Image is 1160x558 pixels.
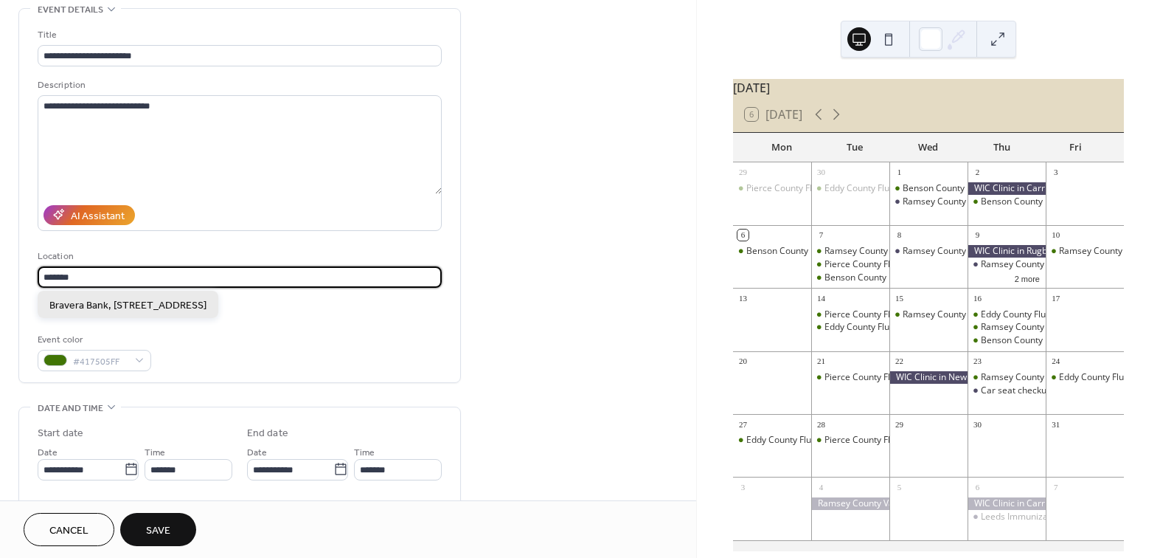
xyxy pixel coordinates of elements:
div: Location [38,249,439,264]
div: Pierce County Flu Clinic [824,434,920,447]
div: 30 [816,167,827,178]
div: Fri [1038,133,1112,162]
div: 10 [1050,230,1061,241]
div: Ramsey County Flu Clinic [889,245,968,258]
div: Ramsey County Flu Clinic [903,309,1004,321]
div: WIC Clinic in Carrington [968,497,1046,510]
div: Ramsey County Flu Clinic [1046,245,1124,258]
div: 29 [894,418,905,430]
div: Leeds Immunization Clinic [981,511,1088,523]
div: 24 [1050,356,1061,367]
div: 15 [894,292,905,303]
div: Benson County Flu Clinic [968,196,1046,208]
span: All day [55,499,81,514]
div: Pierce County Flu Clinic [824,371,920,384]
div: Title [38,27,439,43]
button: Cancel [24,513,114,546]
div: Ramsey County Flu Clinic [981,321,1083,334]
div: Pierce County Flu Clinic [824,258,920,271]
span: Time [145,444,165,460]
div: Benson County Flu Clinic [824,272,925,284]
div: Benson County Flu Clinic [981,196,1081,208]
div: 21 [816,356,827,367]
div: Ramsey County Flu Clinic [968,371,1046,384]
div: Leeds Immunization Clinic [968,511,1046,523]
div: 9 [972,230,983,241]
div: Eddy County Flu Clinic [733,434,811,447]
div: AI Assistant [71,208,125,224]
div: WIC Clinic in New Rockford [889,371,968,384]
div: Pierce County Flu Clinic [811,258,889,271]
div: Eddy County Flu Clinic [811,182,889,195]
span: Bravera Bank, [STREET_ADDRESS] [49,297,206,313]
span: #417505FF [73,354,128,369]
div: WIC Clinic in Rugby [968,245,1046,258]
div: 6 [972,481,983,492]
button: Save [120,513,196,546]
div: Benson County Flu Clinic [746,245,847,258]
div: Ramsey County Flu Clinic [968,258,1046,271]
div: 7 [1050,481,1061,492]
div: 31 [1050,418,1061,430]
div: 6 [737,230,749,241]
span: Cancel [49,523,88,539]
div: [DATE] [733,79,1124,97]
span: Save [146,523,170,539]
div: Benson County Flu Clinic [903,182,1003,195]
div: End date [247,426,288,441]
div: 1 [894,167,905,178]
div: Pierce County Flu Clinic [811,434,889,447]
div: 28 [816,418,827,430]
div: Benson County Flu Clinic [811,272,889,284]
div: Eddy County Flu Clinic [1046,371,1124,384]
div: Ramsey County Flu Clinic [981,371,1083,384]
div: Event color [38,332,148,348]
div: Ramsey County Flu Clinic [903,245,1004,258]
span: Date [247,444,267,460]
div: Pierce County Flu Clinic [824,309,920,321]
button: 2 more [1009,272,1046,284]
div: Eddy County Flu Clinic [1059,371,1148,384]
div: Ramsey County Vaccine Clinic [811,497,889,510]
div: WIC Clinic in Carrington [968,182,1046,195]
div: Eddy County Flu Clinic [981,309,1070,321]
div: 2 [972,167,983,178]
div: 3 [737,481,749,492]
div: Wed [892,133,965,162]
div: Pierce County Flu Clinic [733,182,811,195]
div: 8 [894,230,905,241]
div: Eddy County Flu Clinic [968,309,1046,321]
div: 16 [972,292,983,303]
div: 29 [737,167,749,178]
div: 14 [816,292,827,303]
div: 22 [894,356,905,367]
div: Benson County Flu Clinic [889,182,968,195]
div: Ramsey County Flu Clinic [889,309,968,321]
div: Thu [965,133,1039,162]
div: Ramsey County Flu Clinic [903,196,1004,208]
div: Pierce County Flu Clinic [746,182,841,195]
div: 30 [972,418,983,430]
div: Tue [818,133,892,162]
div: Eddy County Flu Clinic [811,321,889,334]
div: 27 [737,418,749,430]
div: Mon [745,133,819,162]
div: 4 [816,481,827,492]
div: Ramsey County Flu Clinic [981,258,1083,271]
div: 5 [894,481,905,492]
span: Date and time [38,401,103,416]
div: Benson County Flu Clinic [733,245,811,258]
div: 17 [1050,292,1061,303]
div: Ramsey County Flu Clinic [811,245,889,258]
div: Description [38,77,439,93]
div: 7 [816,230,827,241]
div: Eddy County Flu Clinic [824,321,914,334]
div: Car seat checkup [981,385,1052,397]
div: 3 [1050,167,1061,178]
div: Car seat checkup [968,385,1046,397]
div: Ramsey County Flu Clinic [968,321,1046,334]
div: 13 [737,292,749,303]
div: Pierce County Flu Clinic [811,371,889,384]
div: Start date [38,426,83,441]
